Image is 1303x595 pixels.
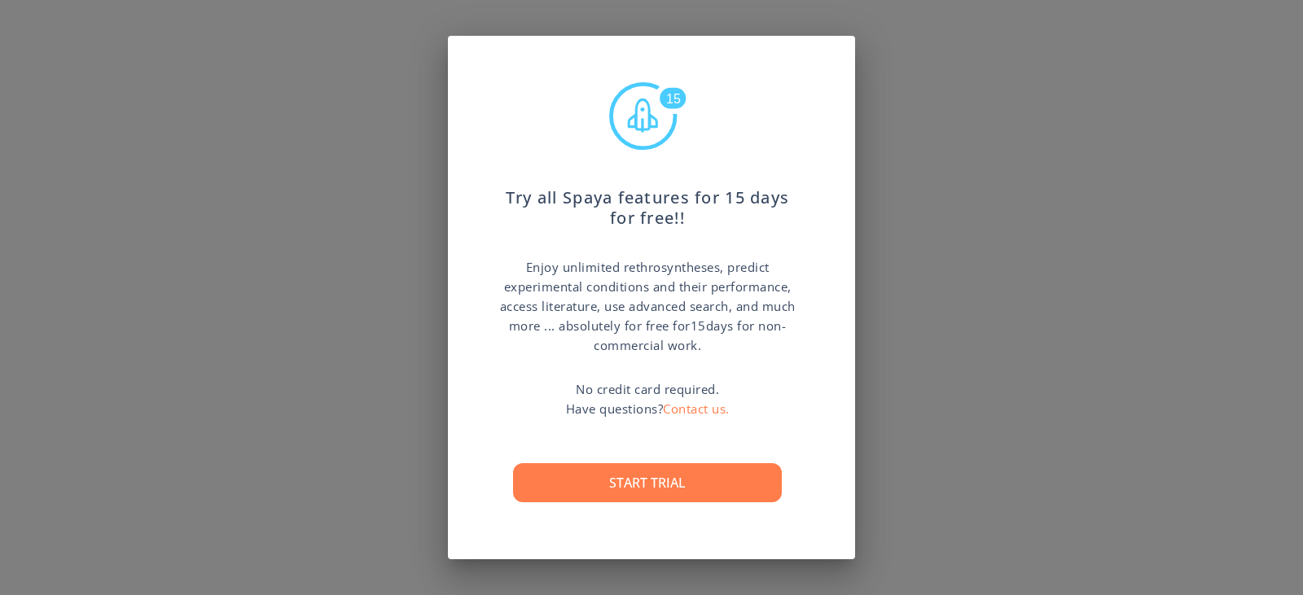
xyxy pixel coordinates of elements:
p: Try all Spaya features for 15 days for free!! [497,172,798,229]
button: Start trial [513,463,782,502]
text: 15 [666,92,681,106]
p: No credit card required. Have questions? [566,379,730,418]
p: Enjoy unlimited rethrosyntheses, predict experimental conditions and their performance, access li... [497,257,798,355]
a: Contact us. [663,400,730,417]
